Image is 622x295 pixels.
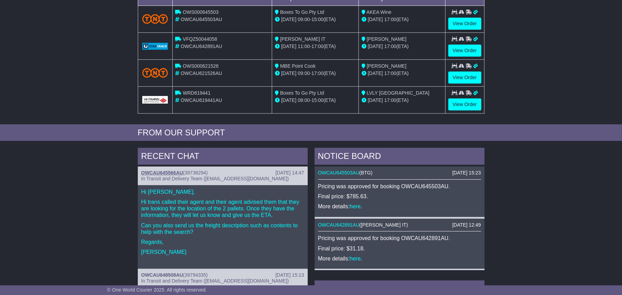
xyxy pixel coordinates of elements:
[275,70,356,77] div: - (ETA)
[142,68,168,77] img: TNT_Domestic.png
[362,70,442,77] div: (ETA)
[384,17,396,22] span: 17:00
[138,148,308,166] div: RECENT CHAT
[275,97,356,104] div: - (ETA)
[384,44,396,49] span: 17:00
[280,9,324,15] span: Boxes To Go Pty Ltd
[384,70,396,76] span: 17:00
[312,70,324,76] span: 17:00
[312,17,324,22] span: 15:00
[318,255,481,262] p: More details: .
[315,148,485,166] div: NOTICE BOARD
[281,97,296,103] span: [DATE]
[183,36,217,42] span: VFQZ50044058
[452,222,481,228] div: [DATE] 12:49
[298,17,310,22] span: 09:00
[141,170,183,175] a: OWCAU645566AU
[142,43,168,50] img: GetCarrierServiceLogo
[368,97,383,103] span: [DATE]
[183,9,219,15] span: OWS000645503
[141,170,304,176] div: ( )
[107,287,207,293] span: © One World Courier 2025. All rights reserved.
[141,189,304,195] p: Hi [PERSON_NAME],
[452,170,481,176] div: [DATE] 15:23
[298,70,310,76] span: 09:00
[141,278,289,284] span: In Transit and Delivery Team ([EMAIL_ADDRESS][DOMAIN_NAME])
[318,170,481,176] div: ( )
[318,222,481,228] div: ( )
[280,63,316,69] span: MBE Point Cook
[368,17,383,22] span: [DATE]
[142,14,168,23] img: TNT_Domestic.png
[318,203,481,210] p: More details: .
[281,44,296,49] span: [DATE]
[448,72,481,84] a: View Order
[366,9,391,15] span: AKEA Wine
[141,272,304,278] div: ( )
[138,128,485,138] div: FROM OUR SUPPORT
[362,43,442,50] div: (ETA)
[183,90,210,96] span: WRD619441
[318,235,481,241] p: Pricing was approved for booking OWCAU642891AU.
[280,36,325,42] span: [PERSON_NAME] IT
[361,170,371,175] span: BTG
[384,97,396,103] span: 17:00
[181,44,222,49] span: OWCAU642891AU
[185,170,206,175] span: 39736294
[361,222,406,228] span: [PERSON_NAME] IT
[298,44,310,49] span: 11:00
[318,222,360,228] a: OWCAU642891AU
[181,70,222,76] span: OWCAU621526AU
[185,272,206,278] span: 39794335
[318,245,481,252] p: Final price: $31.18.
[318,183,481,190] p: Pricing was approved for booking OWCAU645503AU.
[368,70,383,76] span: [DATE]
[275,16,356,23] div: - (ETA)
[362,97,442,104] div: (ETA)
[448,98,481,111] a: View Order
[183,63,219,69] span: OWS000621526
[367,36,406,42] span: [PERSON_NAME]
[312,44,324,49] span: 17:00
[141,176,289,181] span: In Transit and Delivery Team ([EMAIL_ADDRESS][DOMAIN_NAME])
[281,70,296,76] span: [DATE]
[298,97,310,103] span: 08:00
[318,170,360,175] a: OWCAU645503AU
[368,44,383,49] span: [DATE]
[367,90,430,96] span: LVLY [GEOGRAPHIC_DATA]
[181,17,222,22] span: OWCAU645503AU
[367,63,406,69] span: [PERSON_NAME]
[142,96,168,104] img: GetCarrierServiceLogo
[141,272,183,278] a: OWCAU648508AU
[275,272,304,278] div: [DATE] 15:13
[141,199,304,219] p: Hi trans called their agent and their agent advised them that they are looking for the location o...
[350,203,361,209] a: here
[275,170,304,176] div: [DATE] 14:47
[275,43,356,50] div: - (ETA)
[141,222,304,235] p: Can you also send us the freight description such as contents to help with the search?
[318,193,481,200] p: Final price: $785.63.
[448,18,481,30] a: View Order
[281,17,296,22] span: [DATE]
[141,249,304,255] p: [PERSON_NAME]
[181,97,222,103] span: OWCAU619441AU
[448,45,481,57] a: View Order
[280,90,324,96] span: Boxes To Go Pty Ltd
[350,256,361,261] a: here
[362,16,442,23] div: (ETA)
[312,97,324,103] span: 15:00
[141,239,304,245] p: Regards,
